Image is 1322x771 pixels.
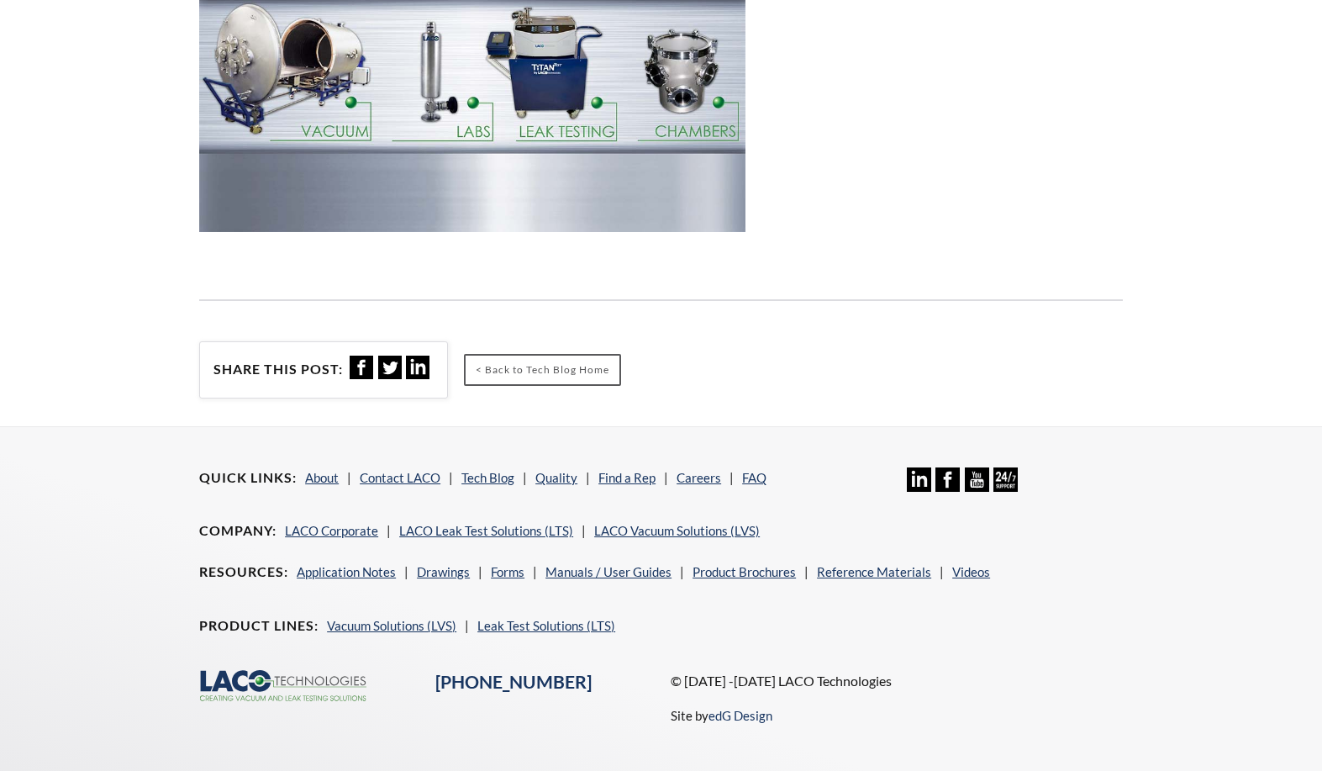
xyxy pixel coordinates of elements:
a: edG Design [708,708,772,723]
h4: Quick Links [199,469,297,487]
a: Tech Blog [461,470,514,485]
a: Careers [677,470,721,485]
h4: Company [199,522,277,540]
h4: Resources [199,563,288,581]
a: LACO Leak Test Solutions (LTS) [399,523,573,538]
h4: Product Lines [199,617,319,635]
a: Quality [535,470,577,485]
a: Manuals / User Guides [545,564,672,579]
a: About [305,470,339,485]
img: 24/7 Support Icon [993,467,1018,492]
a: 24/7 Support [993,479,1018,494]
h4: Share this post: [213,361,343,378]
a: Application Notes [297,564,396,579]
a: Videos [952,564,990,579]
a: FAQ [742,470,766,485]
a: Leak Test Solutions (LTS) [477,618,615,633]
a: [PHONE_NUMBER] [435,671,592,693]
a: < Back to Tech Blog Home [464,354,621,387]
p: © [DATE] -[DATE] LACO Technologies [671,670,1122,692]
a: LACO Vacuum Solutions (LVS) [594,523,760,538]
a: Find a Rep [598,470,656,485]
a: Contact LACO [360,470,440,485]
p: Site by [671,705,772,726]
a: Drawings [417,564,470,579]
a: Reference Materials [817,564,931,579]
a: LACO Corporate [285,523,378,538]
a: Product Brochures [693,564,796,579]
a: Forms [491,564,524,579]
a: Vacuum Solutions (LVS) [327,618,456,633]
